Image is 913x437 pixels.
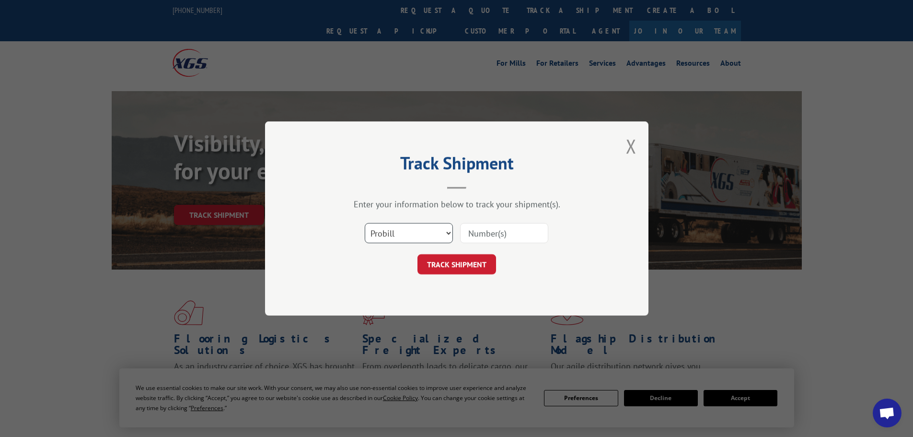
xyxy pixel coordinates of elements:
[417,254,496,274] button: TRACK SHIPMENT
[626,133,636,159] button: Close modal
[873,399,901,427] div: Open chat
[313,199,601,210] div: Enter your information below to track your shipment(s).
[460,223,548,243] input: Number(s)
[313,156,601,175] h2: Track Shipment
